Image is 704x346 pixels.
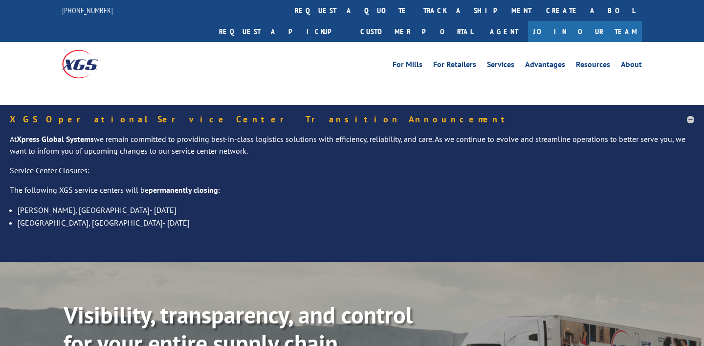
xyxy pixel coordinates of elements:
[528,21,642,42] a: Join Our Team
[18,216,694,229] li: [GEOGRAPHIC_DATA], [GEOGRAPHIC_DATA]- [DATE]
[212,21,353,42] a: Request a pickup
[480,21,528,42] a: Agent
[10,134,694,165] p: At we remain committed to providing best-in-class logistics solutions with efficiency, reliabilit...
[17,134,94,144] strong: Xpress Global Systems
[10,115,694,124] h5: XGS Operational Service Center Transition Announcement
[576,61,610,71] a: Resources
[487,61,514,71] a: Services
[353,21,480,42] a: Customer Portal
[10,185,694,204] p: The following XGS service centers will be :
[62,5,113,15] a: [PHONE_NUMBER]
[621,61,642,71] a: About
[393,61,422,71] a: For Mills
[10,165,89,175] u: Service Center Closures:
[149,185,218,195] strong: permanently closing
[433,61,476,71] a: For Retailers
[525,61,565,71] a: Advantages
[18,204,694,216] li: [PERSON_NAME], [GEOGRAPHIC_DATA]- [DATE]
